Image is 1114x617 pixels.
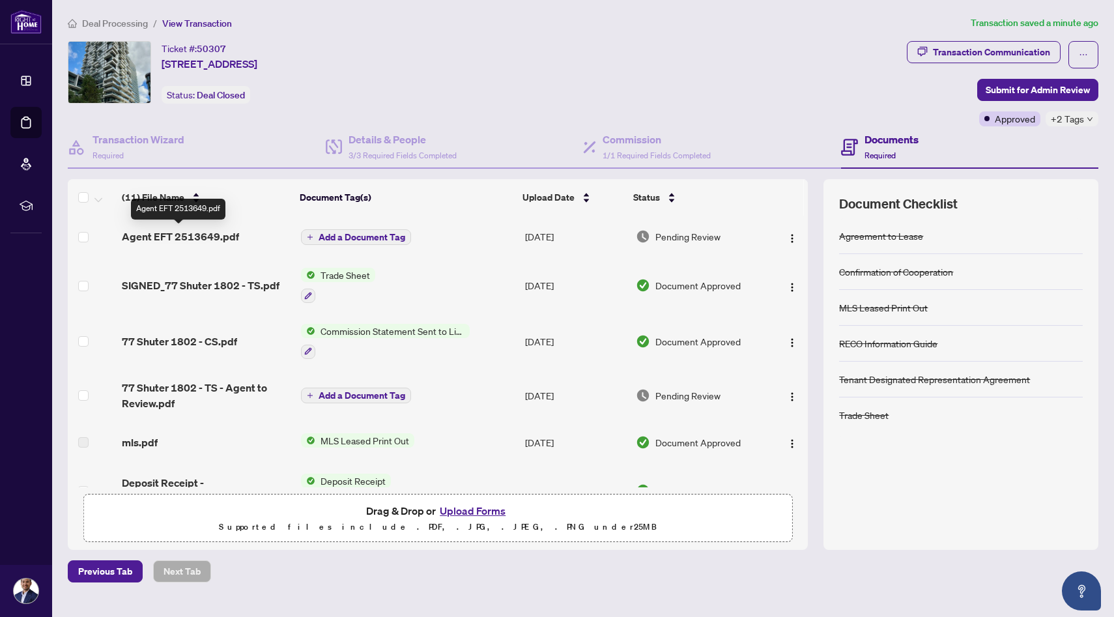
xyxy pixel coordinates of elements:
[986,79,1090,100] span: Submit for Admin Review
[122,380,291,411] span: 77 Shuter 1802 - TS - Agent to Review.pdf
[294,179,517,216] th: Document Tag(s)
[522,190,575,205] span: Upload Date
[839,265,953,279] div: Confirmation of Cooperation
[93,151,124,160] span: Required
[162,86,250,104] div: Status:
[977,79,1098,101] button: Submit for Admin Review
[907,41,1061,63] button: Transaction Communication
[162,56,257,72] span: [STREET_ADDRESS]
[787,233,797,244] img: Logo
[92,519,784,535] p: Supported files include .PDF, .JPG, .JPEG, .PNG under 25 MB
[122,278,279,293] span: SIGNED_77 Shuter 1802 - TS.pdf
[122,475,291,506] span: Deposit Receipt - [STREET_ADDRESS]pdf
[319,233,405,242] span: Add a Document Tag
[84,495,792,543] span: Drag & Drop orUpload FormsSupported files include .PDF, .JPG, .JPEG, .PNG under25MB
[82,18,148,29] span: Deal Processing
[782,331,803,352] button: Logo
[787,337,797,348] img: Logo
[162,18,232,29] span: View Transaction
[864,151,896,160] span: Required
[301,474,315,488] img: Status Icon
[839,300,928,315] div: MLS Leased Print Out
[655,229,721,244] span: Pending Review
[93,132,184,147] h4: Transaction Wizard
[349,151,457,160] span: 3/3 Required Fields Completed
[782,432,803,453] button: Logo
[197,89,245,101] span: Deal Closed
[319,391,405,400] span: Add a Document Tag
[301,433,414,448] button: Status IconMLS Leased Print Out
[68,560,143,582] button: Previous Tab
[782,275,803,296] button: Logo
[787,282,797,293] img: Logo
[366,502,509,519] span: Drag & Drop or
[153,16,157,31] li: /
[301,268,375,303] button: Status IconTrade Sheet
[315,268,375,282] span: Trade Sheet
[162,41,226,56] div: Ticket #:
[68,42,150,103] img: IMG-C12358384_1.jpg
[655,278,741,293] span: Document Approved
[787,392,797,402] img: Logo
[636,334,650,349] img: Document Status
[14,579,38,603] img: Profile Icon
[782,480,803,501] button: Logo
[636,278,650,293] img: Document Status
[307,234,313,240] span: plus
[636,483,650,498] img: Document Status
[436,502,509,519] button: Upload Forms
[153,560,211,582] button: Next Tab
[520,216,631,257] td: [DATE]
[782,385,803,406] button: Logo
[636,388,650,403] img: Document Status
[603,132,711,147] h4: Commission
[971,16,1098,31] article: Transaction saved a minute ago
[10,10,42,34] img: logo
[301,229,411,245] button: Add a Document Tag
[1051,111,1084,126] span: +2 Tags
[315,474,391,488] span: Deposit Receipt
[1087,116,1093,122] span: down
[301,474,391,509] button: Status IconDeposit Receipt
[839,336,937,351] div: RECO Information Guide
[655,334,741,349] span: Document Approved
[520,422,631,463] td: [DATE]
[839,372,1030,386] div: Tenant Designated Representation Agreement
[315,324,470,338] span: Commission Statement Sent to Listing Brokerage
[655,435,741,450] span: Document Approved
[349,132,457,147] h4: Details & People
[122,334,237,349] span: 77 Shuter 1802 - CS.pdf
[655,388,721,403] span: Pending Review
[301,229,411,246] button: Add a Document Tag
[68,19,77,28] span: home
[301,388,411,403] button: Add a Document Tag
[1062,571,1101,610] button: Open asap
[1079,50,1088,59] span: ellipsis
[131,199,225,220] div: Agent EFT 2513649.pdf
[517,179,627,216] th: Upload Date
[520,313,631,369] td: [DATE]
[122,435,158,450] span: mls.pdf
[122,229,239,244] span: Agent EFT 2513649.pdf
[839,408,889,422] div: Trade Sheet
[782,226,803,247] button: Logo
[122,190,184,205] span: (11) File Name
[787,438,797,449] img: Logo
[117,179,295,216] th: (11) File Name
[628,179,765,216] th: Status
[603,151,711,160] span: 1/1 Required Fields Completed
[301,268,315,282] img: Status Icon
[864,132,919,147] h4: Documents
[633,190,660,205] span: Status
[197,43,226,55] span: 50307
[301,324,470,359] button: Status IconCommission Statement Sent to Listing Brokerage
[78,561,132,582] span: Previous Tab
[636,229,650,244] img: Document Status
[520,257,631,313] td: [DATE]
[301,324,315,338] img: Status Icon
[995,111,1035,126] span: Approved
[520,369,631,422] td: [DATE]
[839,195,958,213] span: Document Checklist
[636,435,650,450] img: Document Status
[520,463,631,519] td: [DATE]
